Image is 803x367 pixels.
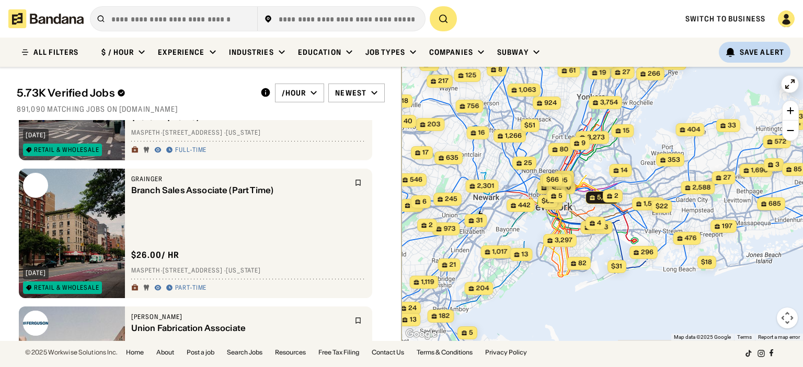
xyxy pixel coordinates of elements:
span: 27 [724,173,731,182]
a: About [156,349,174,356]
span: $18 [701,258,712,266]
a: Post a job [187,349,214,356]
a: Report a map error [758,334,800,340]
span: 5 [558,192,563,200]
span: 197 [722,222,732,231]
span: $22 [656,202,668,210]
a: Privacy Policy [485,349,527,356]
div: Newest [335,88,366,98]
span: 685 [768,199,781,208]
div: 5.73K Verified Jobs [17,87,252,99]
span: 61 [569,66,576,75]
span: $18 [397,97,408,104]
div: ALL FILTERS [33,49,78,56]
div: Subway [497,48,529,57]
span: 4 [597,219,601,228]
span: 442 [518,201,531,210]
span: 572 [775,137,787,146]
span: 924 [544,99,557,108]
span: 245 [445,195,457,204]
span: 80 [560,145,569,154]
span: 6 [431,60,435,69]
span: 13 [522,250,529,259]
span: 9 [581,139,586,148]
span: 2 [429,221,433,230]
img: Bandana logotype [8,9,84,28]
div: $ / hour [101,48,134,57]
span: 1,266 [505,132,522,140]
span: 1,873 [592,223,609,232]
a: Switch to Business [685,14,765,23]
span: 1,119 [421,278,434,287]
div: Job Types [365,48,405,57]
span: 85 [794,165,802,174]
span: 476 [685,234,697,243]
span: 125 [466,71,477,80]
span: $31 [611,262,622,270]
span: 17 [422,148,429,157]
button: Map camera controls [777,307,798,328]
div: © 2025 Workwise Solutions Inc. [25,349,118,356]
div: Experience [158,48,204,57]
img: Google [404,327,439,341]
a: Contact Us [372,349,404,356]
span: 266 [648,69,660,78]
span: 1,063 [519,86,536,94]
span: 8 [498,65,502,74]
span: 3,297 [555,236,572,245]
span: 217 [438,77,449,86]
a: Open this area in Google Maps (opens a new window) [404,327,439,341]
span: 973 [444,224,456,233]
span: 2,588 [693,183,711,192]
span: 182 [439,312,450,321]
div: /hour [282,88,306,98]
span: 203 [428,120,441,129]
span: 5 [469,328,473,337]
span: 6 [422,197,427,206]
div: grid [17,120,385,341]
a: Free Tax Filing [318,349,359,356]
span: 1,690 [751,166,768,175]
span: $51 [524,121,535,129]
a: Search Jobs [227,349,262,356]
span: 635 [446,153,458,162]
span: 756 [467,102,479,111]
a: Resources [275,349,306,356]
span: 33 [728,121,736,130]
span: 13 [410,315,417,324]
span: 2,301 [477,182,495,191]
span: 15 [623,126,630,135]
span: $66 [546,175,559,183]
span: 3,273 [587,133,605,142]
span: $-- [552,185,561,193]
span: 21 [450,261,456,269]
span: 24 [408,304,417,313]
span: 82 [578,259,587,268]
span: 1,566 [644,199,660,208]
span: 19 [600,68,606,77]
div: Save Alert [740,48,784,57]
span: 3 [775,160,779,169]
span: 2 [566,173,570,182]
div: Industries [229,48,274,57]
a: Terms & Conditions [417,349,473,356]
span: 56 [674,59,682,68]
a: Terms (opens in new tab) [737,334,752,340]
span: $62 [542,197,554,205]
a: Home [126,349,144,356]
span: 27 [623,68,630,77]
span: 3,754 [600,98,618,107]
span: 25 [524,159,532,168]
div: 891,090 matching jobs on [DOMAIN_NAME] [17,104,385,114]
span: 3 [799,112,803,121]
span: 204 [476,284,489,293]
span: 16 [478,128,485,137]
span: 14 [412,201,419,210]
div: Education [298,48,341,57]
span: 1,017 [492,247,508,256]
div: Companies [429,48,473,57]
span: 404 [687,125,701,134]
span: 296 [641,248,653,257]
span: 14 [621,166,628,175]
